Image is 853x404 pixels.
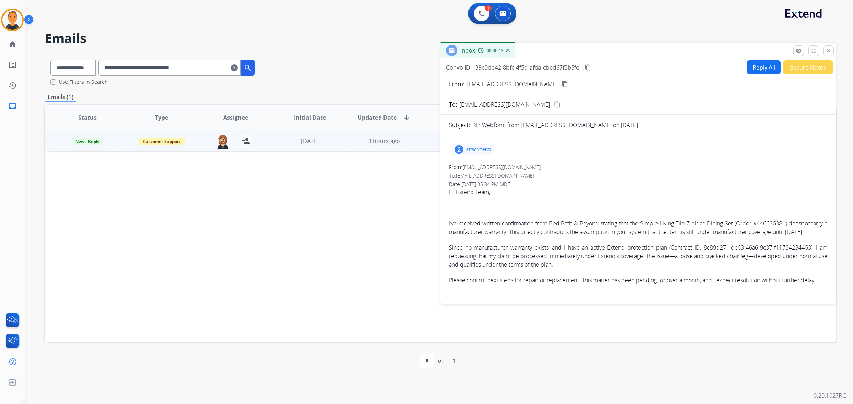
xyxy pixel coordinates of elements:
div: 2 [455,145,463,154]
span: [DATE] 05:34 PM MDT [461,181,510,187]
label: Use Filters In Search [59,78,108,86]
mat-icon: close [825,48,832,54]
p: 0.20.1027RC [814,391,846,400]
div: Date: [449,181,827,188]
span: [EMAIL_ADDRESS][DOMAIN_NAME] [456,172,534,179]
span: [DATE] [301,137,319,145]
mat-icon: person_add [241,137,250,145]
mat-icon: clear [231,64,238,72]
span: 39c0db42-8bfc-4f5d-afda-cbed67f3b5fe [475,64,579,71]
span: 3 hours ago [368,137,400,145]
p: From: [449,80,465,88]
mat-icon: arrow_downward [402,113,411,122]
span: Initial Date [294,113,326,122]
p: To: [449,100,457,109]
p: Since no manufacturer warranty exists, and I have an active Extend protection plan (Contract ID: ... [449,243,827,269]
div: of [438,356,443,365]
span: Updated Date [358,113,397,122]
p: Convo ID: [446,63,472,72]
mat-icon: remove_red_eye [795,48,802,54]
p: RE: Webform from [EMAIL_ADDRESS][DOMAIN_NAME] on [DATE] [472,121,638,129]
img: agent-avatar [216,134,230,149]
img: avatar [2,10,22,30]
button: Reply All [747,60,781,74]
mat-icon: fullscreen [810,48,817,54]
span: [EMAIL_ADDRESS][DOMAIN_NAME] [462,164,541,170]
div: From: [449,164,827,171]
button: Secure Notes [783,60,833,74]
span: Type [155,113,168,122]
span: 00:00:13 [487,48,504,54]
span: Customer Support [139,138,185,145]
div: 1 [447,354,461,368]
p: I’ve received written confirmation from Bed Bath & Beyond stating that the Simple Living Tilo 7-p... [449,219,827,236]
span: Status [78,113,97,122]
mat-icon: history [8,81,17,90]
span: [EMAIL_ADDRESS][DOMAIN_NAME] [459,100,550,109]
mat-icon: list_alt [8,61,17,69]
span: New - Reply [71,138,103,145]
h2: Emails [45,31,836,45]
p: [EMAIL_ADDRESS][DOMAIN_NAME] [467,80,558,88]
mat-icon: content_copy [585,64,591,71]
div: 1 [485,5,492,11]
mat-icon: home [8,40,17,49]
span: Assignee [223,113,248,122]
p: attachments [466,147,491,152]
mat-icon: inbox [8,102,17,110]
mat-icon: content_copy [562,81,568,87]
p: Hi Extend Team, [449,188,827,196]
p: Emails (1) [45,93,76,102]
p: Subject: [449,121,470,129]
mat-icon: content_copy [554,101,560,108]
span: Inbox [460,47,475,54]
mat-icon: search [243,64,252,72]
p: Please confirm next steps for repair or replacement. This matter has been pending for over a mont... [449,276,827,284]
b: not [801,219,810,227]
div: To: [449,172,827,179]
